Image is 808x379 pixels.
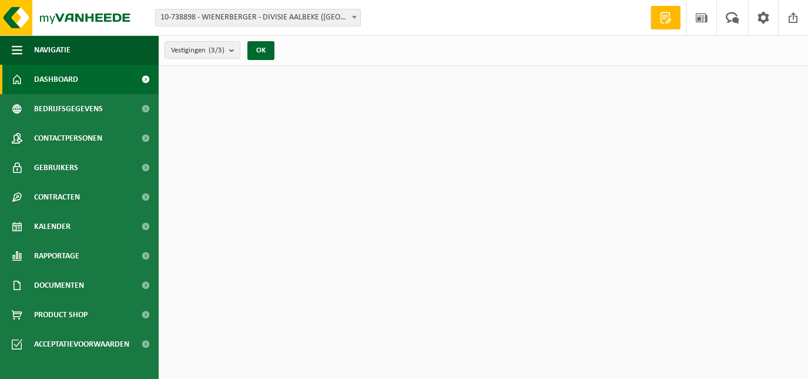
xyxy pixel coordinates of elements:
span: Product Shop [34,300,88,330]
span: Navigatie [34,35,71,65]
span: Dashboard [34,65,78,94]
span: Contracten [34,182,80,212]
span: Rapportage [34,241,79,271]
button: Vestigingen(3/3) [165,41,240,59]
span: Acceptatievoorwaarden [34,330,129,359]
span: Gebruikers [34,153,78,182]
span: Contactpersonen [34,124,102,153]
span: 10-738898 - WIENERBERGER - DIVISIE AALBEKE (POTTELBERG) - AALBEKE [155,9,361,26]
span: Documenten [34,271,84,300]
span: 10-738898 - WIENERBERGER - DIVISIE AALBEKE (POTTELBERG) - AALBEKE [156,9,360,26]
span: Kalender [34,212,71,241]
button: OK [247,41,274,60]
count: (3/3) [209,46,224,54]
span: Bedrijfsgegevens [34,94,103,124]
span: Vestigingen [171,42,224,59]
